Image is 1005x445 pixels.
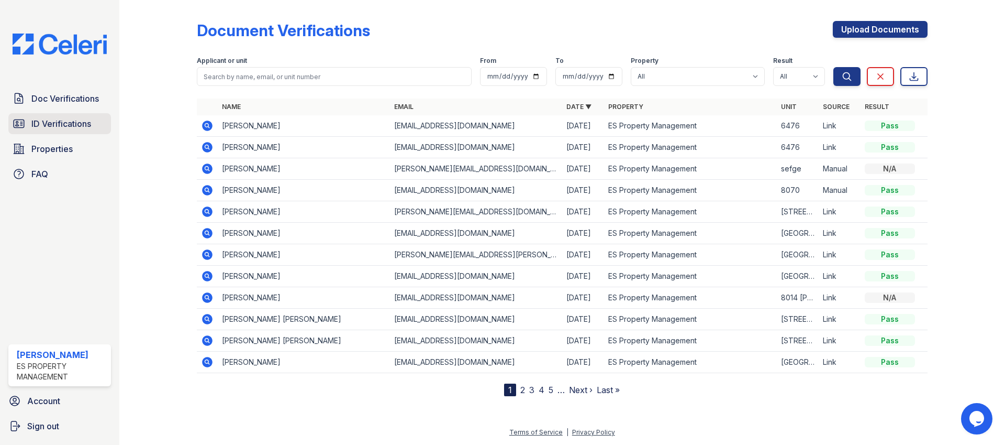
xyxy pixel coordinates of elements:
a: Properties [8,138,111,159]
td: [EMAIL_ADDRESS][DOMAIN_NAME] [390,266,562,287]
td: ES Property Management [604,309,776,330]
td: Link [819,287,861,309]
a: 2 [520,385,525,395]
a: Result [865,103,889,111]
a: Sign out [4,416,115,437]
label: Property [631,57,658,65]
td: [PERSON_NAME] [218,201,390,223]
td: [PERSON_NAME] [PERSON_NAME] [218,309,390,330]
td: [GEOGRAPHIC_DATA] [777,244,819,266]
a: ID Verifications [8,113,111,134]
td: [PERSON_NAME][EMAIL_ADDRESS][PERSON_NAME][PERSON_NAME][DOMAIN_NAME] [390,244,562,266]
td: ES Property Management [604,244,776,266]
div: Pass [865,271,915,281]
td: Link [819,137,861,158]
td: ES Property Management [604,137,776,158]
a: 4 [539,385,544,395]
td: Link [819,223,861,244]
input: Search by name, email, or unit number [197,67,472,86]
div: Pass [865,228,915,238]
a: Terms of Service [509,428,563,436]
span: Doc Verifications [31,92,99,105]
span: Account [27,395,60,407]
a: Account [4,390,115,411]
label: To [555,57,564,65]
td: 6476 [777,137,819,158]
div: Pass [865,249,915,260]
iframe: chat widget [961,403,995,435]
td: ES Property Management [604,115,776,137]
div: Pass [865,314,915,324]
div: Pass [865,207,915,217]
div: Pass [865,121,915,131]
a: Privacy Policy [572,428,615,436]
a: Email [394,103,414,111]
div: Pass [865,357,915,367]
td: [GEOGRAPHIC_DATA] [777,223,819,244]
td: [DATE] [562,352,604,373]
td: [EMAIL_ADDRESS][DOMAIN_NAME] [390,309,562,330]
td: Link [819,330,861,352]
td: ES Property Management [604,223,776,244]
div: Document Verifications [197,21,370,40]
span: … [557,384,565,396]
td: Link [819,201,861,223]
td: sefge [777,158,819,180]
a: Property [608,103,643,111]
td: [DATE] [562,201,604,223]
td: [EMAIL_ADDRESS][DOMAIN_NAME] [390,287,562,309]
div: 1 [504,384,516,396]
div: N/A [865,164,915,174]
td: ES Property Management [604,180,776,201]
a: Name [222,103,241,111]
div: Pass [865,142,915,153]
td: [PERSON_NAME][EMAIL_ADDRESS][DOMAIN_NAME] [390,201,562,223]
td: [EMAIL_ADDRESS][DOMAIN_NAME] [390,180,562,201]
a: FAQ [8,164,111,184]
td: [DATE] [562,158,604,180]
td: Manual [819,180,861,201]
span: FAQ [31,168,48,180]
td: ES Property Management [604,266,776,287]
td: 8070 [777,180,819,201]
a: Upload Documents [833,21,928,38]
td: [PERSON_NAME] [218,137,390,158]
td: [EMAIL_ADDRESS][DOMAIN_NAME] [390,137,562,158]
td: [DATE] [562,330,604,352]
td: [STREET_ADDRESS] [777,330,819,352]
td: [EMAIL_ADDRESS][DOMAIN_NAME] [390,115,562,137]
td: Link [819,352,861,373]
td: [EMAIL_ADDRESS][DOMAIN_NAME] [390,223,562,244]
td: 6476 [777,115,819,137]
td: [GEOGRAPHIC_DATA] [777,266,819,287]
td: [PERSON_NAME] [218,352,390,373]
td: [STREET_ADDRESS] [777,201,819,223]
div: Pass [865,185,915,196]
div: N/A [865,292,915,303]
td: [DATE] [562,287,604,309]
td: [PERSON_NAME] [218,244,390,266]
img: CE_Logo_Blue-a8612792a0a2168367f1c8372b55b34899dd931a85d93a1a3d3e32e68fde9ad4.png [4,34,115,55]
span: Properties [31,143,73,155]
td: Link [819,115,861,137]
td: ES Property Management [604,330,776,352]
td: [DATE] [562,266,604,287]
td: [PERSON_NAME] [218,115,390,137]
label: Applicant or unit [197,57,247,65]
td: Link [819,266,861,287]
div: Pass [865,335,915,346]
td: ES Property Management [604,158,776,180]
a: Unit [781,103,797,111]
span: ID Verifications [31,117,91,130]
td: [DATE] [562,244,604,266]
td: Manual [819,158,861,180]
label: From [480,57,496,65]
a: 5 [549,385,553,395]
td: [DATE] [562,180,604,201]
a: Last » [597,385,620,395]
div: | [566,428,568,436]
a: Date ▼ [566,103,591,111]
td: [PERSON_NAME] [218,266,390,287]
td: [PERSON_NAME] [218,223,390,244]
span: Sign out [27,420,59,432]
